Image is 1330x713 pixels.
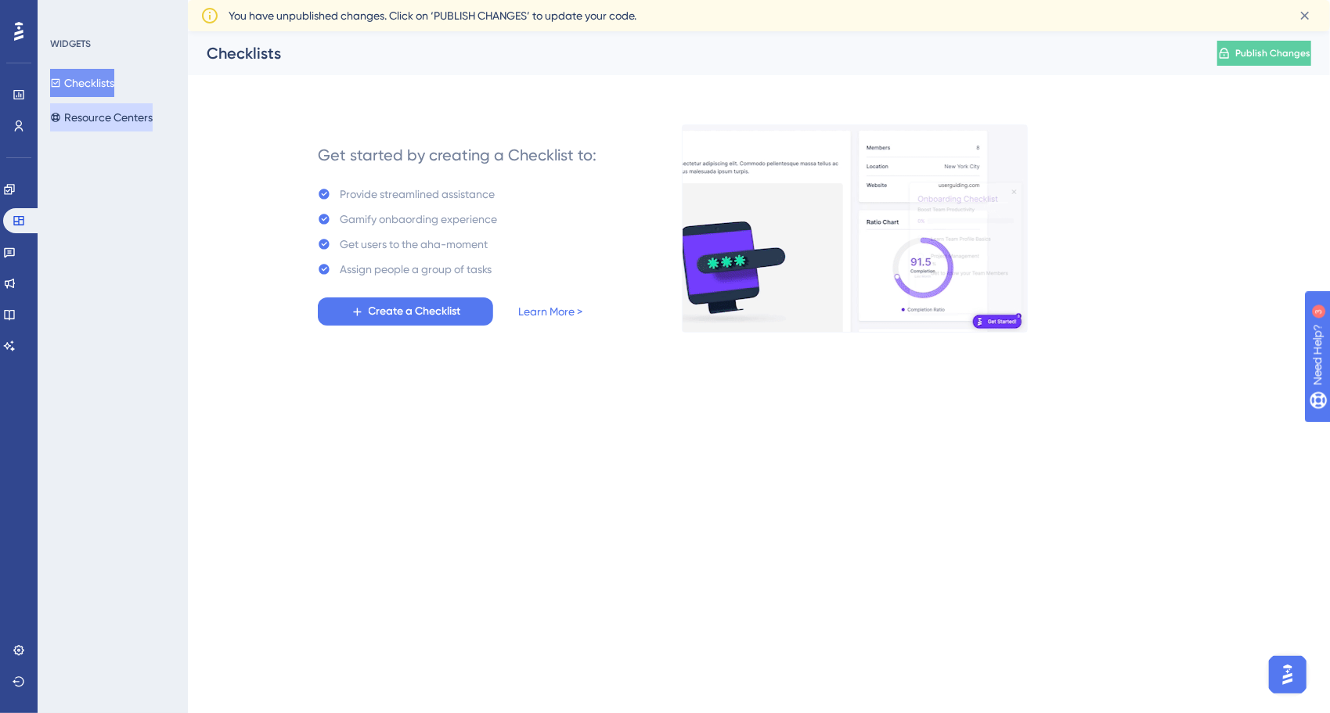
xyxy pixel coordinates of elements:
[1235,47,1310,59] span: Publish Changes
[1217,41,1311,66] button: Publish Changes
[340,210,497,229] div: Gamify onbaording experience
[37,4,98,23] span: Need Help?
[50,69,114,97] button: Checklists
[369,302,461,321] span: Create a Checklist
[318,144,597,166] div: Get started by creating a Checklist to:
[682,124,1028,333] img: e28e67207451d1beac2d0b01ddd05b56.gif
[340,185,495,203] div: Provide streamlined assistance
[50,103,153,131] button: Resource Centers
[207,42,1178,64] div: Checklists
[518,302,582,321] a: Learn More >
[50,38,91,50] div: WIDGETS
[109,8,114,20] div: 3
[318,297,493,326] button: Create a Checklist
[340,260,492,279] div: Assign people a group of tasks
[1264,651,1311,698] iframe: UserGuiding AI Assistant Launcher
[340,235,488,254] div: Get users to the aha-moment
[229,6,636,25] span: You have unpublished changes. Click on ‘PUBLISH CHANGES’ to update your code.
